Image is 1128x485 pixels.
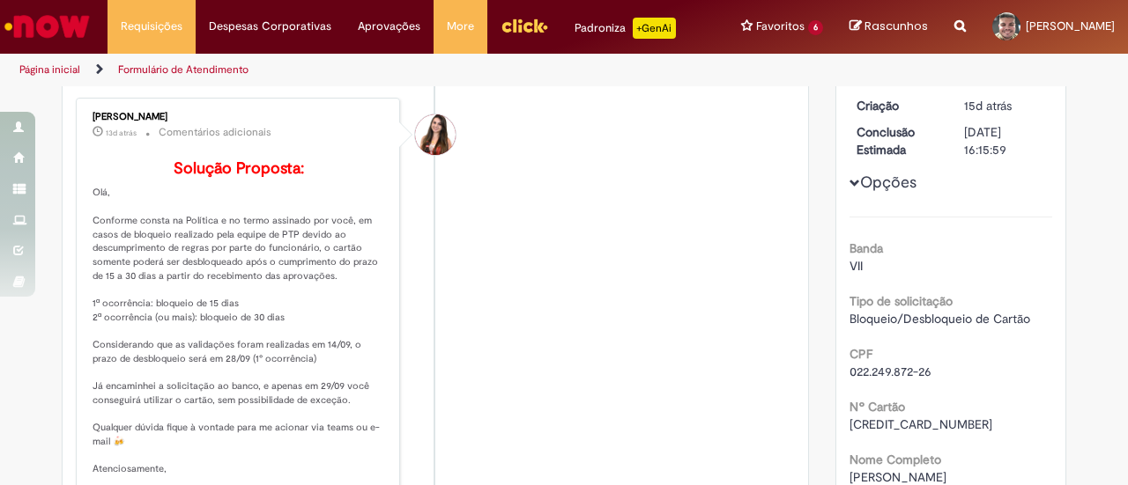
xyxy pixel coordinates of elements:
[964,97,1046,114] div: 16/09/2025 15:17:17
[850,452,941,467] b: Nome Completo
[850,311,1030,327] span: Bloqueio/Desbloqueio de Cartão
[850,399,905,415] b: Nº Cartão
[850,416,992,432] span: [CREDIT_CARD_NUMBER]
[93,112,386,122] div: [PERSON_NAME]
[964,98,1012,114] time: 16/09/2025 14:17:17
[575,18,676,39] div: Padroniza
[501,12,548,39] img: click_logo_yellow_360x200.png
[850,469,946,485] span: [PERSON_NAME]
[843,123,952,158] dt: Conclusão Estimada
[850,346,872,362] b: CPF
[118,62,249,77] a: Formulário de Atendimento
[808,20,823,35] span: 6
[756,18,805,35] span: Favoritos
[850,364,931,379] span: 022.249.872-26
[633,18,676,39] p: +GenAi
[964,98,1012,114] span: 15d atrás
[850,240,883,256] b: Banda
[447,18,474,35] span: More
[850,258,863,274] span: VII
[13,54,738,86] ul: Trilhas de página
[415,114,456,155] div: Thais Dos Santos
[843,97,952,114] dt: Criação
[174,158,304,179] b: Solução Proposta:
[850,18,928,35] a: Rascunhos
[1026,18,1115,33] span: [PERSON_NAME]
[106,128,137,138] span: 13d atrás
[19,62,80,77] a: Página inicial
[106,128,137,138] time: 18/09/2025 15:01:53
[121,18,182,35] span: Requisições
[964,123,1046,158] div: [DATE] 16:15:59
[358,18,420,35] span: Aprovações
[209,18,331,35] span: Despesas Corporativas
[93,160,386,477] p: Olá, Conforme consta na Política e no termo assinado por você, em casos de bloqueio realizado pel...
[865,18,928,34] span: Rascunhos
[2,9,93,44] img: ServiceNow
[850,293,953,309] b: Tipo de solicitação
[159,125,271,140] small: Comentários adicionais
